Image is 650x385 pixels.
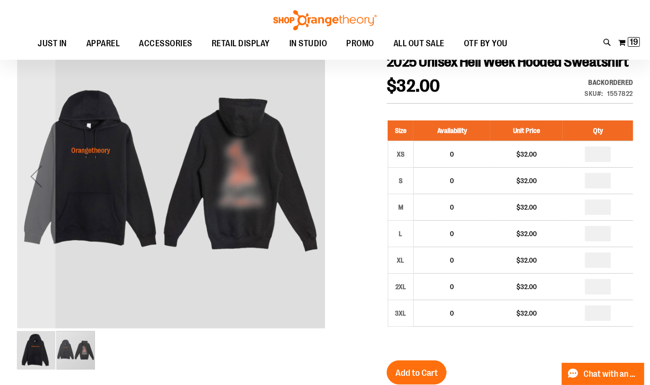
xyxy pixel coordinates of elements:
[387,360,447,385] button: Add to Cart
[393,279,408,294] div: 2XL
[464,33,508,54] span: OTF BY YOU
[450,150,454,158] span: 0
[395,368,438,378] span: Add to Cart
[495,202,558,212] div: $32.00
[585,78,634,87] div: Backordered
[562,363,645,385] button: Chat with an Expert
[139,33,192,54] span: ACCESSORIES
[272,10,378,30] img: Shop Orangetheory
[212,33,270,54] span: RETAIL DISPLAY
[346,33,374,54] span: PROMO
[17,330,56,371] div: image 1 of 2
[413,120,490,141] th: Availability
[387,53,629,70] span: 2025 Unisex Hell Week Hooded Sweatshirt
[387,76,440,96] span: $32.00
[17,22,325,371] div: carousel
[495,282,558,292] div: $32.00
[584,370,638,379] span: Chat with an Expert
[630,37,638,47] span: 19
[450,283,454,291] span: 0
[450,309,454,317] span: 0
[495,176,558,186] div: $32.00
[495,255,558,265] div: $32.00
[17,22,325,330] div: 2025 Hell Week Hooded Sweatshirt
[393,226,408,241] div: L
[393,33,445,54] span: ALL OUT SALE
[495,308,558,318] div: $32.00
[450,177,454,185] span: 0
[450,256,454,264] span: 0
[585,78,634,87] div: Availability
[450,203,454,211] span: 0
[490,120,563,141] th: Unit Price
[393,200,408,214] div: M
[393,173,408,188] div: S
[608,89,634,98] div: 1557822
[388,120,413,141] th: Size
[393,306,408,320] div: 3XL
[17,21,325,329] img: 2025 Hell Week Hooded Sweatshirt
[289,33,327,54] span: IN STUDIO
[495,149,558,159] div: $32.00
[86,33,120,54] span: APPAREL
[450,230,454,238] span: 0
[17,331,55,370] img: 2025 Hell Week Hooded Sweatshirt
[585,90,604,97] strong: SKU
[563,120,633,141] th: Qty
[17,22,55,330] div: Previous
[495,229,558,239] div: $32.00
[393,147,408,161] div: XS
[393,253,408,267] div: XL
[56,330,95,371] div: image 2 of 2
[38,33,67,54] span: JUST IN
